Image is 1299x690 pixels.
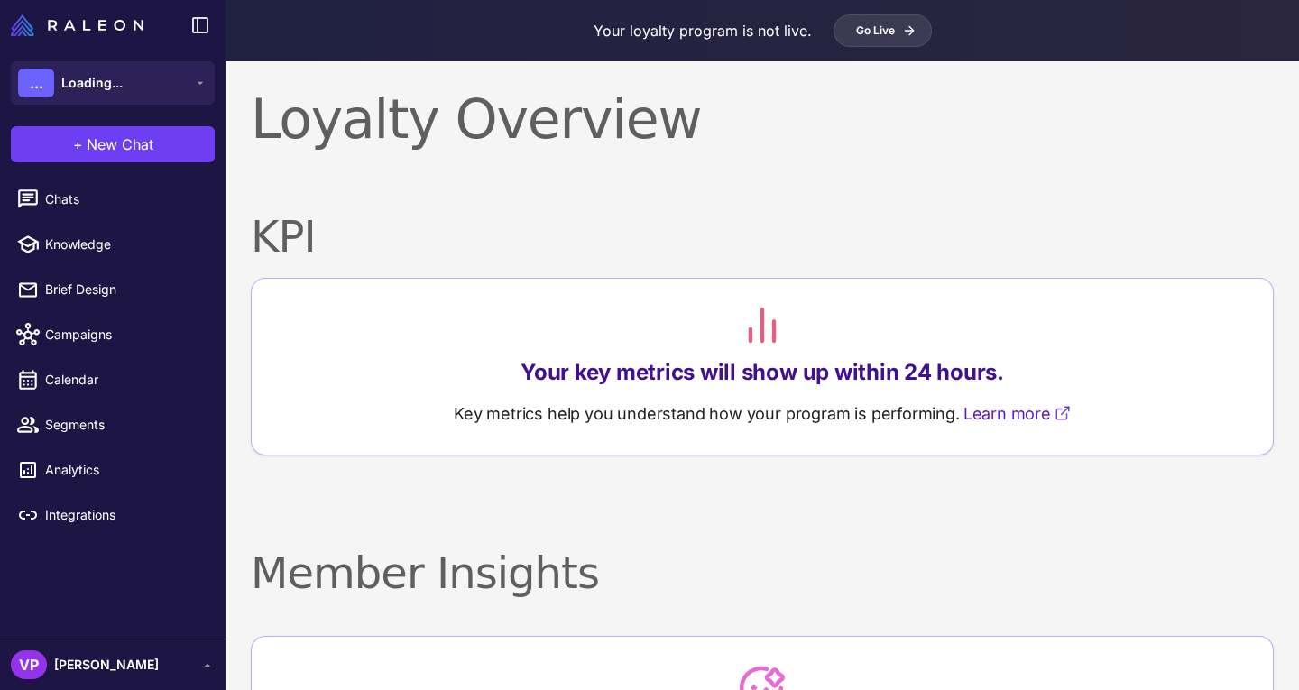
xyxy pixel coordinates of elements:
a: Brief Design [7,271,218,308]
p: Your key metrics will show up within 24 hours. [521,358,1004,387]
a: Segments [7,406,218,444]
span: [PERSON_NAME] [54,655,159,675]
span: Chats [45,189,204,209]
a: Calendar [7,361,218,399]
span: + [73,133,83,155]
div: VP [11,650,47,679]
a: Chats [7,180,218,218]
span: Integrations [45,505,204,525]
button: +New Chat [11,126,215,162]
span: Knowledge [45,235,204,254]
a: Analytics [7,451,218,489]
a: Learn more [963,401,1071,426]
p: Key metrics help you understand how your program is performing. [454,401,1071,426]
span: Segments [45,415,204,435]
div: ... [18,69,54,97]
span: Campaigns [45,325,204,345]
a: Knowledge [7,225,218,263]
h2: KPI [251,209,1274,263]
span: Brief Design [45,280,204,299]
a: Campaigns [7,316,218,354]
button: ...Loading... [11,61,215,105]
span: Loading... [61,73,123,93]
span: Analytics [45,460,204,480]
a: Integrations [7,496,218,534]
p: Your loyalty program is not live. [594,20,812,41]
span: Calendar [45,370,204,390]
h2: Member Insights [251,546,1274,600]
span: New Chat [87,133,153,155]
h1: Loyalty Overview [251,87,1274,152]
span: Go Live [856,23,895,39]
img: Raleon Logo [11,14,143,36]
